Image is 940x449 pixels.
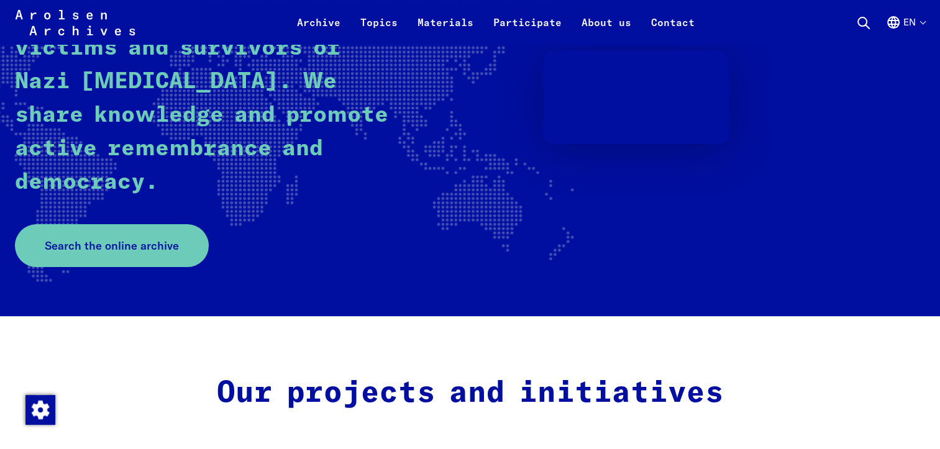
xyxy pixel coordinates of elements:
[25,394,55,424] div: Change consent
[45,237,179,254] span: Search the online archive
[886,15,925,45] button: English, language selection
[572,15,641,45] a: About us
[408,15,483,45] a: Materials
[483,15,572,45] a: Participate
[15,224,209,267] a: Search the online archive
[208,376,733,412] h2: Our projects and initiatives
[25,395,55,425] img: Change consent
[350,15,408,45] a: Topics
[287,15,350,45] a: Archive
[287,7,705,37] nav: Primary
[641,15,705,45] a: Contact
